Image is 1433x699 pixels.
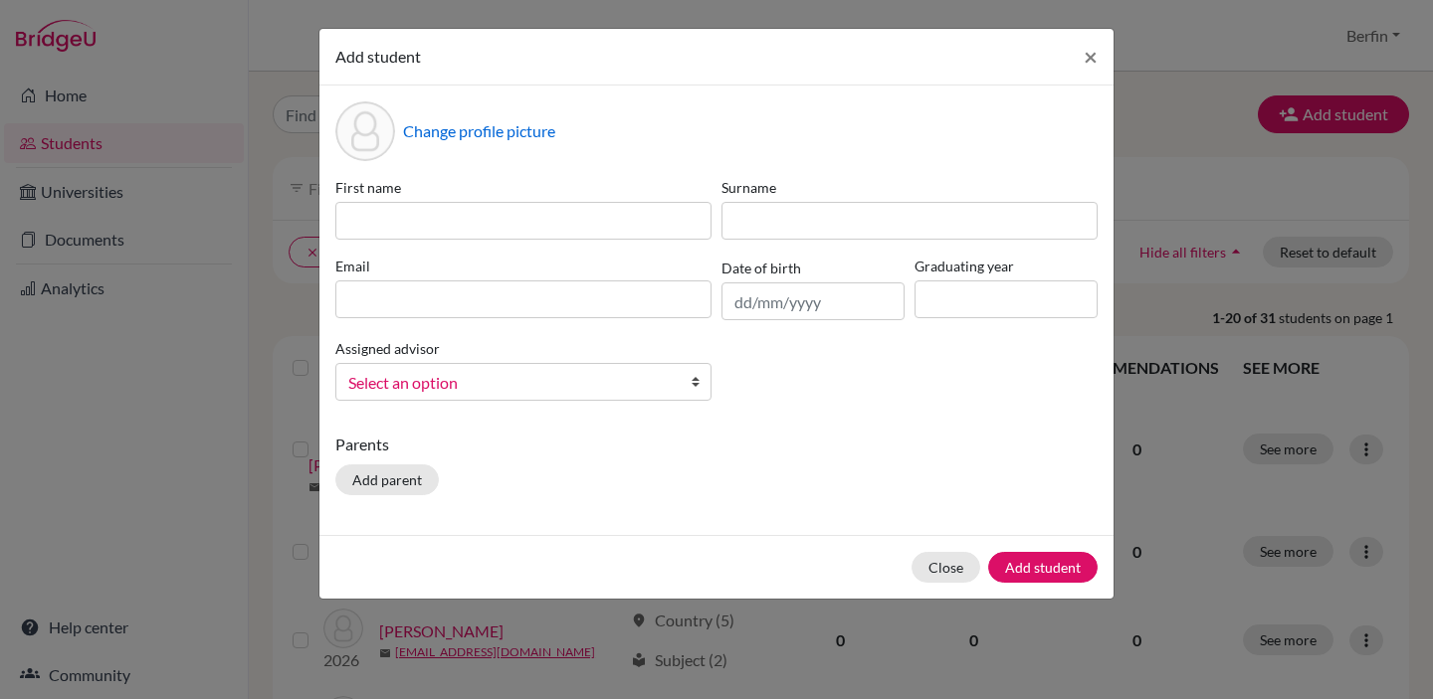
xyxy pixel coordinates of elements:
[348,370,673,396] span: Select an option
[1068,29,1114,85] button: Close
[335,464,439,495] button: Add parent
[335,47,421,66] span: Add student
[335,338,440,359] label: Assigned advisor
[335,433,1098,456] p: Parents
[335,101,395,161] div: Profile picture
[1084,42,1098,71] span: ×
[915,256,1098,276] label: Graduating year
[721,282,905,320] input: dd/mm/yyyy
[988,552,1098,583] button: Add student
[335,177,712,198] label: First name
[912,552,980,583] button: Close
[721,177,1098,198] label: Surname
[335,256,712,276] label: Email
[721,258,801,278] label: Date of birth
